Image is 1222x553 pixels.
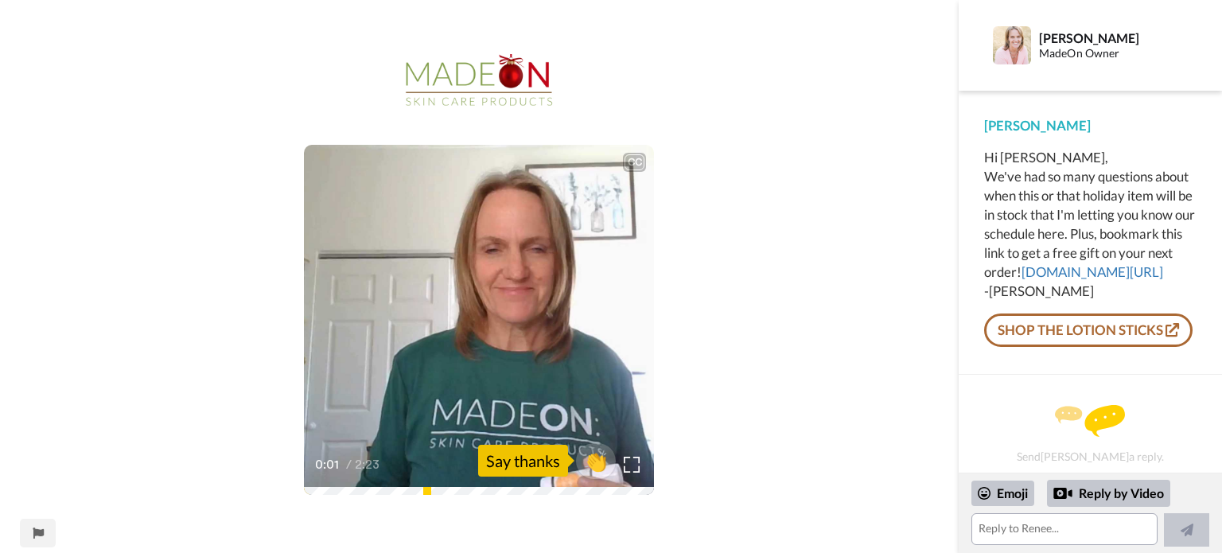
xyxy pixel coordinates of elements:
[576,443,616,479] button: 👏
[984,116,1197,135] div: [PERSON_NAME]
[315,455,343,474] span: 0:01
[984,313,1193,347] a: SHOP THE LOTION STICKS
[624,457,640,473] img: Full screen
[1039,47,1196,60] div: MadeOn Owner
[1055,405,1125,437] img: message.svg
[346,455,352,474] span: /
[1047,480,1170,507] div: Reply by Video
[980,403,1201,465] div: Send [PERSON_NAME] a reply.
[993,26,1031,64] img: Profile Image
[971,481,1034,506] div: Emoji
[576,448,616,473] span: 👏
[1022,263,1163,280] a: [DOMAIN_NAME][URL]
[478,445,568,477] div: Say thanks
[625,154,644,170] div: CC
[984,148,1197,301] div: Hi [PERSON_NAME], We've had so many questions about when this or that holiday item will be in sto...
[1053,484,1072,503] div: Reply by Video
[1039,30,1196,45] div: [PERSON_NAME]
[355,455,383,474] span: 2:23
[391,54,566,112] img: 30abbdd1-ad99-46ea-8706-3e8bfce17d6f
